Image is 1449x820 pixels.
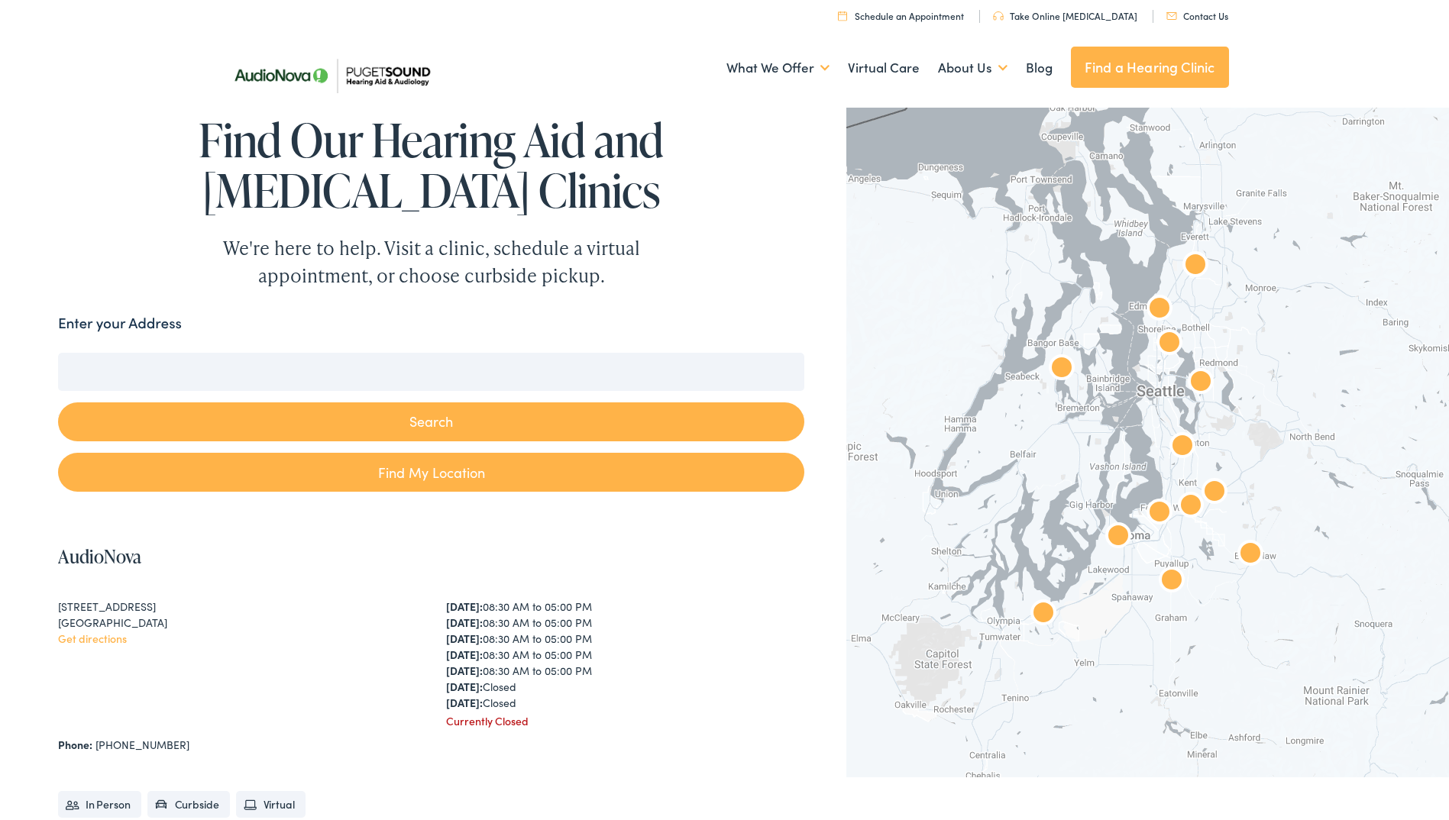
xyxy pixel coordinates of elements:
[446,663,483,678] strong: [DATE]:
[446,695,483,710] strong: [DATE]:
[95,737,189,752] a: [PHONE_NUMBER]
[1166,9,1228,22] a: Contact Us
[838,9,964,22] a: Schedule an Appointment
[1190,469,1239,518] div: AudioNova
[446,713,804,729] div: Currently Closed
[446,615,483,630] strong: [DATE]:
[236,791,306,818] li: Virtual
[446,647,483,662] strong: [DATE]:
[58,544,141,569] a: AudioNova
[1226,531,1275,579] div: AudioNova
[1171,242,1220,291] div: Puget Sound Hearing Aid &#038; Audiology by AudioNova
[993,11,1004,21] img: utility icon
[58,737,92,752] strong: Phone:
[58,453,804,492] a: Find My Location
[187,234,676,289] div: We're here to help. Visit a clinic, schedule a virtual appointment, or choose curbside pickup.
[1094,513,1143,562] div: AudioNova
[58,115,804,215] h1: Find Our Hearing Aid and [MEDICAL_DATA] Clinics
[58,791,141,818] li: In Person
[446,599,804,711] div: 08:30 AM to 05:00 PM 08:30 AM to 05:00 PM 08:30 AM to 05:00 PM 08:30 AM to 05:00 PM 08:30 AM to 0...
[1026,40,1053,96] a: Blog
[1158,423,1207,472] div: AudioNova
[446,631,483,646] strong: [DATE]:
[726,40,830,96] a: What We Offer
[1166,483,1215,531] div: AudioNova
[1176,359,1225,408] div: AudioNova
[838,11,847,21] img: utility icon
[58,353,804,391] input: Enter your address or zip code
[446,679,483,694] strong: [DATE]:
[1166,12,1177,20] img: utility icon
[1037,345,1086,394] div: AudioNova
[1145,320,1194,369] div: AudioNova
[1135,489,1184,538] div: AudioNova
[147,791,230,818] li: Curbside
[58,312,182,334] label: Enter your Address
[848,40,920,96] a: Virtual Care
[1019,590,1068,639] div: AudioNova
[1135,286,1184,334] div: AudioNova
[446,599,483,614] strong: [DATE]:
[1147,557,1196,606] div: AudioNova
[58,615,416,631] div: [GEOGRAPHIC_DATA]
[938,40,1008,96] a: About Us
[58,402,804,441] button: Search
[1071,47,1229,88] a: Find a Hearing Clinic
[993,9,1137,22] a: Take Online [MEDICAL_DATA]
[58,599,416,615] div: [STREET_ADDRESS]
[58,631,127,646] a: Get directions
